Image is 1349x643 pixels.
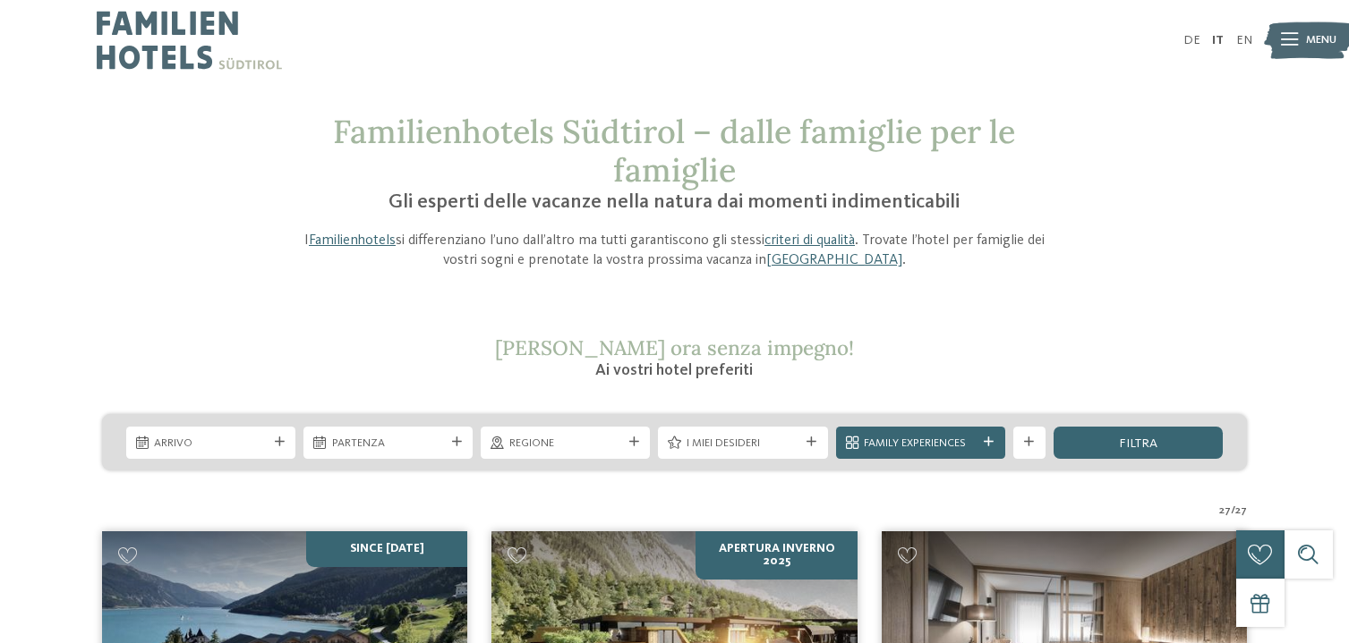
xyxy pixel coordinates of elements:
[1235,503,1247,519] span: 27
[764,233,855,248] a: criteri di qualità
[1219,503,1231,519] span: 27
[1212,34,1224,47] a: IT
[1236,34,1252,47] a: EN
[154,436,267,452] span: Arrivo
[687,436,799,452] span: I miei desideri
[864,436,977,452] span: Family Experiences
[509,436,622,452] span: Regione
[1183,34,1200,47] a: DE
[1306,32,1336,48] span: Menu
[495,334,854,360] span: [PERSON_NAME] ora senza impegno!
[595,362,753,378] span: Ai vostri hotel preferiti
[1231,503,1235,519] span: /
[309,233,396,248] a: Familienhotels
[333,111,1015,190] span: Familienhotels Südtirol – dalle famiglie per le famiglie
[1119,437,1157,450] span: filtra
[388,192,960,212] span: Gli esperti delle vacanze nella natura dai momenti indimenticabili
[292,231,1058,271] p: I si differenziano l’uno dall’altro ma tutti garantiscono gli stessi . Trovate l’hotel per famigl...
[332,436,445,452] span: Partenza
[766,253,902,267] a: [GEOGRAPHIC_DATA]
